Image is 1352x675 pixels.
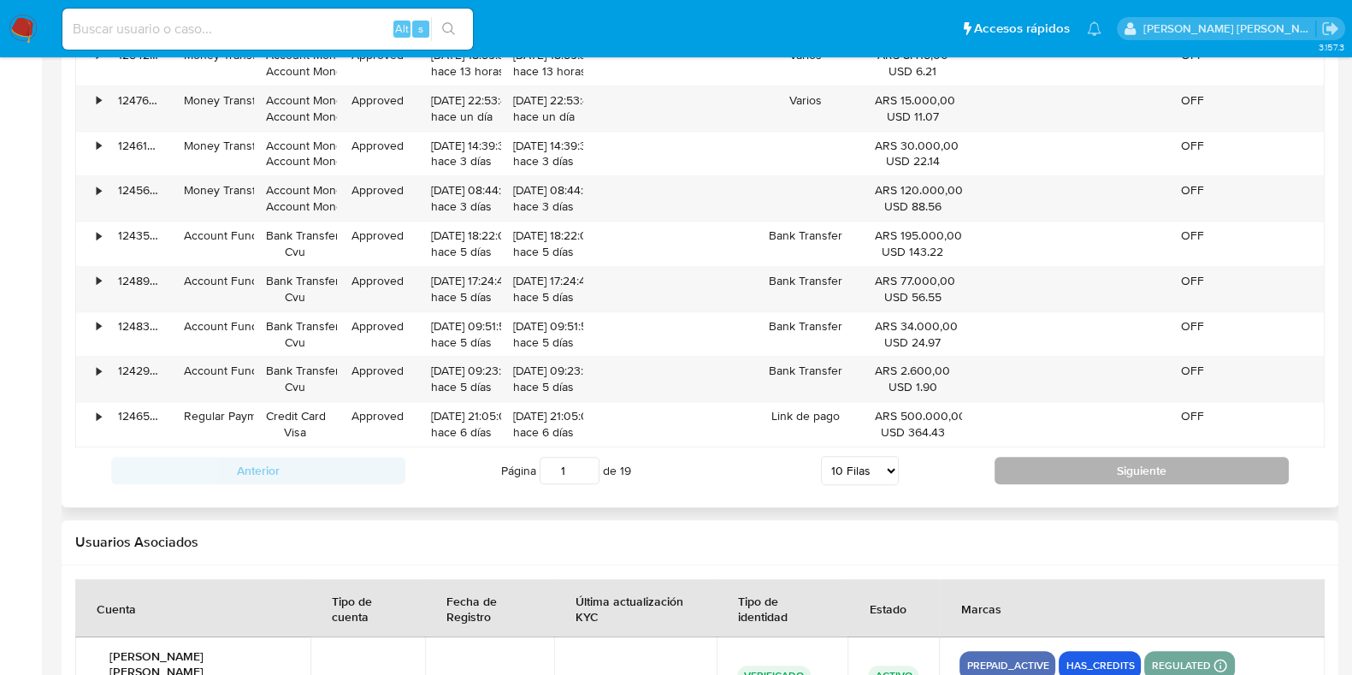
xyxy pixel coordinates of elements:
a: Salir [1321,20,1339,38]
p: noelia.huarte@mercadolibre.com [1143,21,1316,37]
input: Buscar usuario o caso... [62,18,473,40]
h2: Usuarios Asociados [75,534,1325,551]
span: 3.157.3 [1318,40,1343,54]
a: Notificaciones [1087,21,1101,36]
span: Alt [395,21,409,37]
span: Accesos rápidos [974,20,1070,38]
button: search-icon [431,17,466,41]
span: s [418,21,423,37]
